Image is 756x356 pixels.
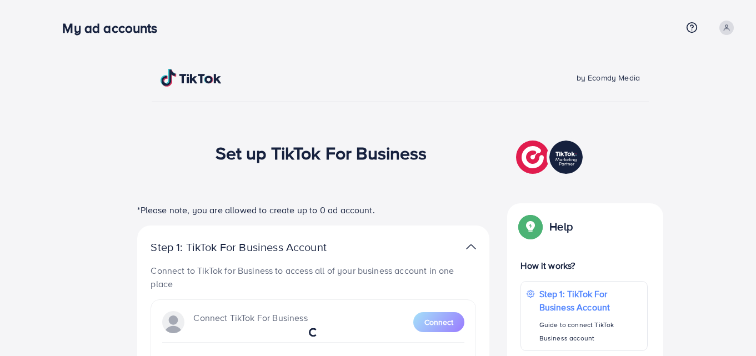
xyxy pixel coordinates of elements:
span: by Ecomdy Media [577,72,640,83]
h3: My ad accounts [62,20,166,36]
img: Popup guide [520,217,540,237]
p: Guide to connect TikTok Business account [539,318,642,345]
p: Step 1: TikTok For Business Account [539,287,642,314]
p: How it works? [520,259,647,272]
h1: Set up TikTok For Business [216,142,427,163]
img: TikTok partner [516,138,585,177]
p: Step 1: TikTok For Business Account [151,240,362,254]
img: TikTok [161,69,222,87]
p: Help [549,220,573,233]
p: *Please note, you are allowed to create up to 0 ad account. [137,203,489,217]
img: TikTok partner [466,239,476,255]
